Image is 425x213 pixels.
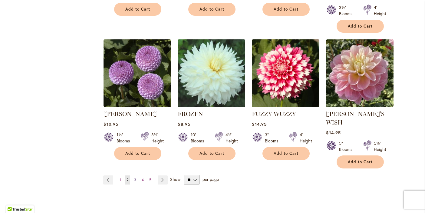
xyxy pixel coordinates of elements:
[104,110,157,118] a: [PERSON_NAME]
[252,121,266,127] span: $14.95
[134,178,136,182] span: 3
[374,5,386,17] div: 4' Height
[188,147,236,160] button: Add to Cart
[274,7,298,12] span: Add to Cart
[199,7,224,12] span: Add to Cart
[339,140,356,152] div: 5" Blooms
[127,178,129,182] span: 2
[125,7,150,12] span: Add to Cart
[125,151,150,156] span: Add to Cart
[226,132,238,144] div: 4½' Height
[339,5,356,17] div: 3½" Blooms
[274,151,298,156] span: Add to Cart
[337,20,384,33] button: Add to Cart
[114,3,161,16] button: Add to Cart
[151,132,164,144] div: 3½' Height
[178,121,190,127] span: $8.95
[191,132,208,144] div: 10" Blooms
[188,3,236,16] button: Add to Cart
[104,39,171,107] img: FRANK HOLMES
[262,147,310,160] button: Add to Cart
[252,102,319,108] a: FUZZY WUZZY
[104,121,118,127] span: $10.95
[178,110,203,118] a: FROZEN
[326,39,394,107] img: Gabbie's Wish
[148,175,153,185] a: 5
[117,132,133,144] div: 1½" Blooms
[133,175,138,185] a: 3
[140,175,145,185] a: 4
[337,155,384,168] button: Add to Cart
[348,24,373,29] span: Add to Cart
[118,175,123,185] a: 1
[5,191,21,208] iframe: Launch Accessibility Center
[120,178,121,182] span: 1
[178,102,245,108] a: Frozen
[170,176,180,182] span: Show
[326,110,384,126] a: [PERSON_NAME]'S WISH
[104,102,171,108] a: FRANK HOLMES
[149,178,151,182] span: 5
[326,130,341,135] span: $14.95
[114,147,161,160] button: Add to Cart
[178,39,245,107] img: Frozen
[142,178,144,182] span: 4
[262,3,310,16] button: Add to Cart
[252,39,319,107] img: FUZZY WUZZY
[265,132,282,144] div: 3" Blooms
[374,140,386,152] div: 5½' Height
[326,102,394,108] a: Gabbie's Wish
[203,176,219,182] span: per page
[300,132,312,144] div: 4' Height
[348,159,373,165] span: Add to Cart
[199,151,224,156] span: Add to Cart
[252,110,296,118] a: FUZZY WUZZY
